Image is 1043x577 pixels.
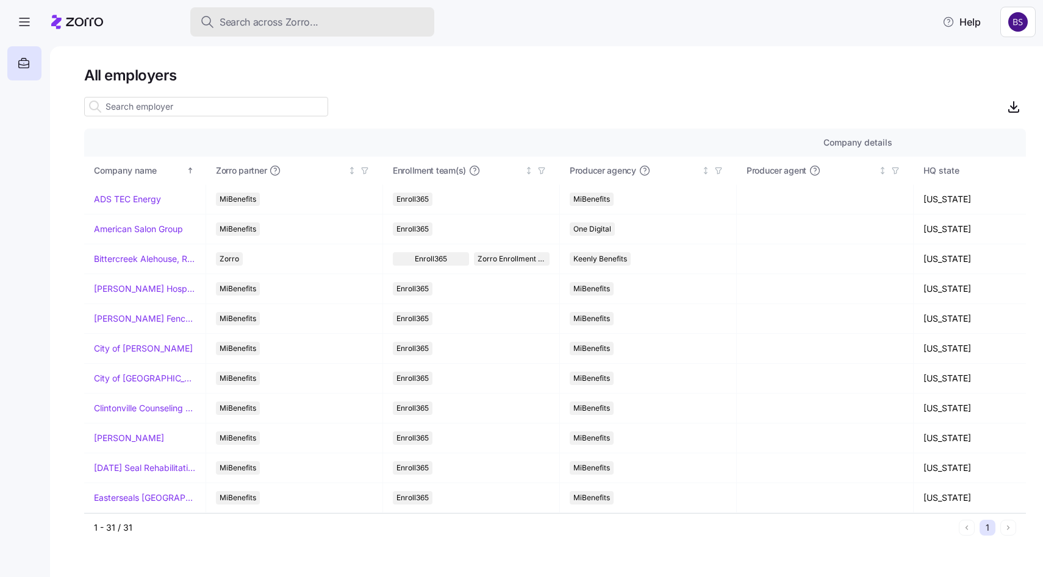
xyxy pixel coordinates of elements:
[396,372,429,385] span: Enroll365
[396,491,429,504] span: Enroll365
[573,402,610,415] span: MiBenefits
[573,342,610,355] span: MiBenefits
[220,431,256,445] span: MiBenefits
[933,10,991,34] button: Help
[94,372,196,384] a: City of [GEOGRAPHIC_DATA]
[220,461,256,475] span: MiBenefits
[220,193,256,206] span: MiBenefits
[84,97,328,116] input: Search employer
[396,222,429,236] span: Enroll365
[94,164,184,177] div: Company name
[396,431,429,445] span: Enroll365
[396,342,429,355] span: Enroll365
[396,461,429,475] span: Enroll365
[980,520,995,536] button: 1
[478,252,547,266] span: Zorro Enrollment Team
[573,222,611,236] span: One Digital
[220,372,256,385] span: MiBenefits
[560,157,737,185] th: Producer agencyNot sorted
[878,166,887,175] div: Not sorted
[573,491,610,504] span: MiBenefits
[220,402,256,415] span: MiBenefits
[94,223,183,235] a: American Salon Group
[573,282,610,296] span: MiBenefits
[220,491,256,504] span: MiBenefits
[573,431,610,445] span: MiBenefits
[220,342,256,355] span: MiBenefits
[396,193,429,206] span: Enroll365
[525,166,533,175] div: Not sorted
[220,222,256,236] span: MiBenefits
[220,15,318,30] span: Search across Zorro...
[737,157,914,185] th: Producer agentNot sorted
[94,193,161,205] a: ADS TEC Energy
[415,252,447,266] span: Enroll365
[94,313,196,325] a: [PERSON_NAME] Fence Company
[190,7,434,37] button: Search across Zorro...
[206,157,383,185] th: Zorro partnerNot sorted
[84,66,1026,85] h1: All employers
[348,166,356,175] div: Not sorted
[94,522,954,534] div: 1 - 31 / 31
[959,520,975,536] button: Previous page
[94,432,164,444] a: [PERSON_NAME]
[1008,12,1028,32] img: 70e1238b338d2f51ab0eff200587d663
[94,402,196,414] a: Clintonville Counseling and Wellness
[94,492,196,504] a: Easterseals [GEOGRAPHIC_DATA] & [GEOGRAPHIC_DATA][US_STATE]
[220,312,256,325] span: MiBenefits
[220,252,239,266] span: Zorro
[94,462,196,474] a: [DATE] Seal Rehabilitation Center of [GEOGRAPHIC_DATA]
[84,157,206,185] th: Company nameSorted ascending
[570,165,636,177] span: Producer agency
[396,312,429,325] span: Enroll365
[942,15,981,29] span: Help
[573,461,610,475] span: MiBenefits
[94,342,193,355] a: City of [PERSON_NAME]
[701,166,710,175] div: Not sorted
[94,253,196,265] a: Bittercreek Alehouse, Red Feather Lounge, Diablo & Sons Saloon
[573,252,627,266] span: Keenly Benefits
[573,372,610,385] span: MiBenefits
[186,166,195,175] div: Sorted ascending
[220,282,256,296] span: MiBenefits
[94,283,196,295] a: [PERSON_NAME] Hospitality
[393,165,466,177] span: Enrollment team(s)
[396,282,429,296] span: Enroll365
[747,165,806,177] span: Producer agent
[216,165,267,177] span: Zorro partner
[1000,520,1016,536] button: Next page
[396,402,429,415] span: Enroll365
[573,312,610,325] span: MiBenefits
[573,193,610,206] span: MiBenefits
[383,157,560,185] th: Enrollment team(s)Not sorted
